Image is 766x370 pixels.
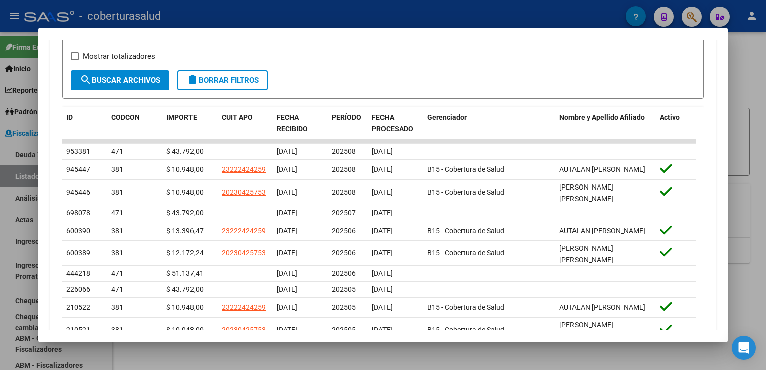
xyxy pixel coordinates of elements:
datatable-header-cell: Activo [656,107,696,140]
span: 23222424259 [222,303,266,311]
span: AUTALAN [PERSON_NAME] [559,303,645,311]
span: 600389 [66,249,90,257]
span: [DATE] [372,227,393,235]
span: [DATE] [277,227,297,235]
span: [DATE] [277,249,297,257]
span: 20230425753 [222,188,266,196]
span: 202507 [332,209,356,217]
span: 471 [111,285,123,293]
span: 202508 [332,147,356,155]
span: [DATE] [372,249,393,257]
span: AUTALAN [PERSON_NAME] [559,227,645,235]
span: [DATE] [277,147,297,155]
span: $ 10.948,00 [166,188,204,196]
span: 202506 [332,227,356,235]
span: 945447 [66,165,90,173]
span: 945446 [66,188,90,196]
span: 471 [111,269,123,277]
button: Borrar Filtros [177,70,268,90]
span: 953381 [66,147,90,155]
span: 202508 [332,188,356,196]
span: 210522 [66,303,90,311]
datatable-header-cell: Nombre y Apellido Afiliado [555,107,656,140]
span: [PERSON_NAME] [PERSON_NAME] [559,183,613,203]
span: [PERSON_NAME] [PERSON_NAME] [559,244,613,264]
span: [DATE] [372,303,393,311]
span: [DATE] [277,303,297,311]
span: [DATE] [277,188,297,196]
span: Buscar Archivos [80,76,160,85]
span: $ 10.948,00 [166,326,204,334]
datatable-header-cell: ID [62,107,107,140]
span: Nombre y Apellido Afiliado [559,113,645,121]
span: [DATE] [372,165,393,173]
span: 471 [111,209,123,217]
span: CODCON [111,113,140,121]
span: 381 [111,326,123,334]
span: B15 - Cobertura de Salud [427,188,504,196]
span: [DATE] [277,269,297,277]
span: Gerenciador [427,113,467,121]
span: [DATE] [277,165,297,173]
span: 20230425753 [222,249,266,257]
div: Open Intercom Messenger [732,336,756,360]
span: FECHA RECIBIDO [277,113,308,133]
span: $ 43.792,00 [166,147,204,155]
span: [DATE] [277,285,297,293]
span: [DATE] [277,326,297,334]
span: [DATE] [372,326,393,334]
span: 381 [111,227,123,235]
span: PERÍODO [332,113,361,121]
span: 381 [111,303,123,311]
span: [DATE] [372,285,393,293]
span: 226066 [66,285,90,293]
span: [PERSON_NAME] [PERSON_NAME] [559,321,613,340]
span: CUIT APO [222,113,253,121]
span: 23222424259 [222,227,266,235]
span: [DATE] [372,188,393,196]
button: Buscar Archivos [71,70,169,90]
span: 600390 [66,227,90,235]
span: 202506 [332,249,356,257]
span: $ 13.396,47 [166,227,204,235]
span: 202508 [332,165,356,173]
span: Borrar Filtros [186,76,259,85]
span: 471 [111,147,123,155]
span: $ 43.792,00 [166,209,204,217]
span: [DATE] [277,209,297,217]
span: 381 [111,165,123,173]
datatable-header-cell: FECHA PROCESADO [368,107,423,140]
mat-icon: search [80,74,92,86]
span: $ 10.948,00 [166,303,204,311]
span: B15 - Cobertura de Salud [427,165,504,173]
span: AUTALAN [PERSON_NAME] [559,165,645,173]
datatable-header-cell: Gerenciador [423,107,555,140]
datatable-header-cell: CUIT APO [218,107,273,140]
span: 23222424259 [222,165,266,173]
span: Activo [660,113,680,121]
span: 381 [111,249,123,257]
span: $ 10.948,00 [166,165,204,173]
span: B15 - Cobertura de Salud [427,227,504,235]
span: B15 - Cobertura de Salud [427,303,504,311]
span: 20230425753 [222,326,266,334]
span: [DATE] [372,209,393,217]
span: 202506 [332,269,356,277]
span: $ 43.792,00 [166,285,204,293]
span: B15 - Cobertura de Salud [427,249,504,257]
span: $ 12.172,24 [166,249,204,257]
span: 202505 [332,303,356,311]
span: ID [66,113,73,121]
span: $ 51.137,41 [166,269,204,277]
span: B15 - Cobertura de Salud [427,326,504,334]
span: 444218 [66,269,90,277]
datatable-header-cell: FECHA RECIBIDO [273,107,328,140]
span: Mostrar totalizadores [83,50,155,62]
datatable-header-cell: IMPORTE [162,107,218,140]
span: IMPORTE [166,113,197,121]
span: 202505 [332,285,356,293]
mat-icon: delete [186,74,199,86]
datatable-header-cell: PERÍODO [328,107,368,140]
span: [DATE] [372,147,393,155]
span: 210521 [66,326,90,334]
